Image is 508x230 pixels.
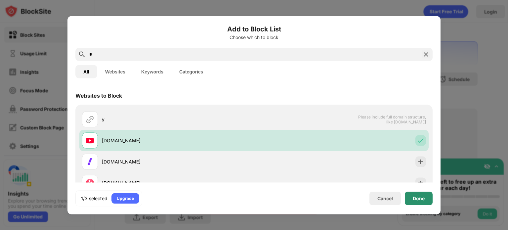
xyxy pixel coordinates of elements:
[86,158,94,165] img: favicons
[102,137,254,144] div: [DOMAIN_NAME]
[86,179,94,187] img: favicons
[102,158,254,165] div: [DOMAIN_NAME]
[75,65,97,78] button: All
[86,115,94,123] img: url.svg
[422,50,430,58] img: search-close
[171,65,211,78] button: Categories
[78,50,86,58] img: search.svg
[75,34,433,40] div: Choose which to block
[117,195,134,202] div: Upgrade
[81,195,107,202] div: 1/3 selected
[377,196,393,201] div: Cancel
[86,136,94,144] img: favicons
[358,114,426,124] span: Please include full domain structure, like [DOMAIN_NAME]
[75,92,122,99] div: Websites to Block
[413,196,425,201] div: Done
[102,116,254,123] div: y
[102,179,254,186] div: [DOMAIN_NAME]
[97,65,133,78] button: Websites
[75,24,433,34] h6: Add to Block List
[133,65,171,78] button: Keywords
